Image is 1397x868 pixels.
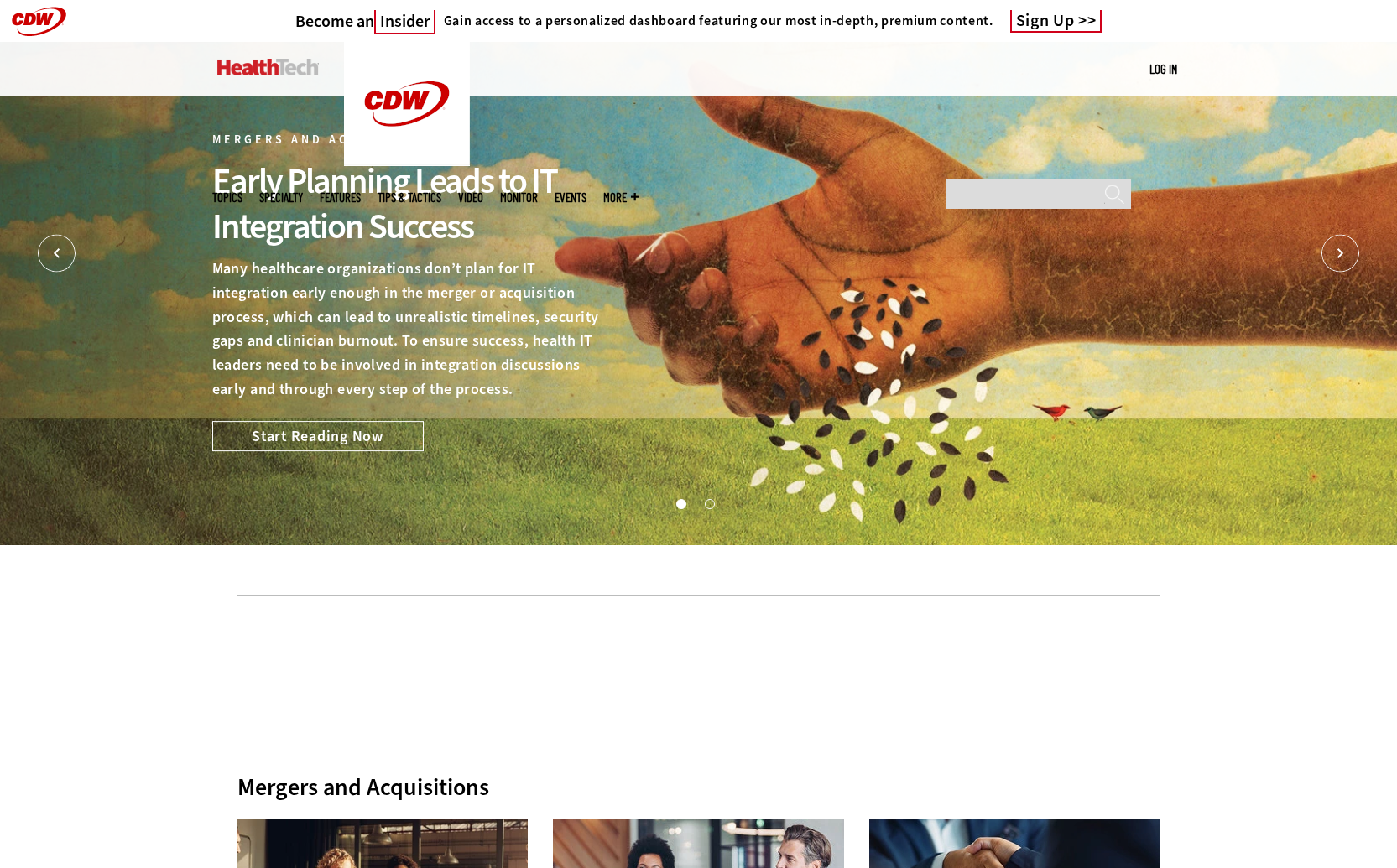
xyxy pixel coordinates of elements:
[458,191,483,204] a: Video
[555,191,586,204] a: Events
[394,621,1004,697] iframe: advertisement
[295,11,435,32] h3: Become an
[1149,61,1177,76] a: Log in
[212,421,424,451] a: Start Reading Now
[705,499,713,507] button: 2 of 2
[603,191,639,204] span: More
[344,42,470,166] img: Home
[500,191,538,204] a: MonITor
[344,153,470,170] a: CDW
[435,13,993,29] a: Gain access to a personalized dashboard featuring our most in-depth, premium content.
[295,11,435,32] a: Become anInsider
[378,191,441,204] a: Tips & Tactics
[374,10,435,34] span: Insider
[237,772,1160,802] div: Mergers and Acquisitions
[320,191,361,204] a: Features
[212,159,602,249] div: Early Planning Leads to IT Integration Success
[676,499,685,507] button: 1 of 2
[38,235,76,273] button: Prev
[444,13,993,29] h4: Gain access to a personalized dashboard featuring our most in-depth, premium content.
[259,191,303,204] span: Specialty
[212,191,242,204] span: Topics
[217,59,319,75] img: Home
[212,257,602,402] p: Many healthcare organizations don’t plan for IT integration early enough in the merger or acquisi...
[1321,235,1359,273] button: Next
[1010,10,1102,33] a: Sign Up
[1149,60,1177,78] div: User menu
